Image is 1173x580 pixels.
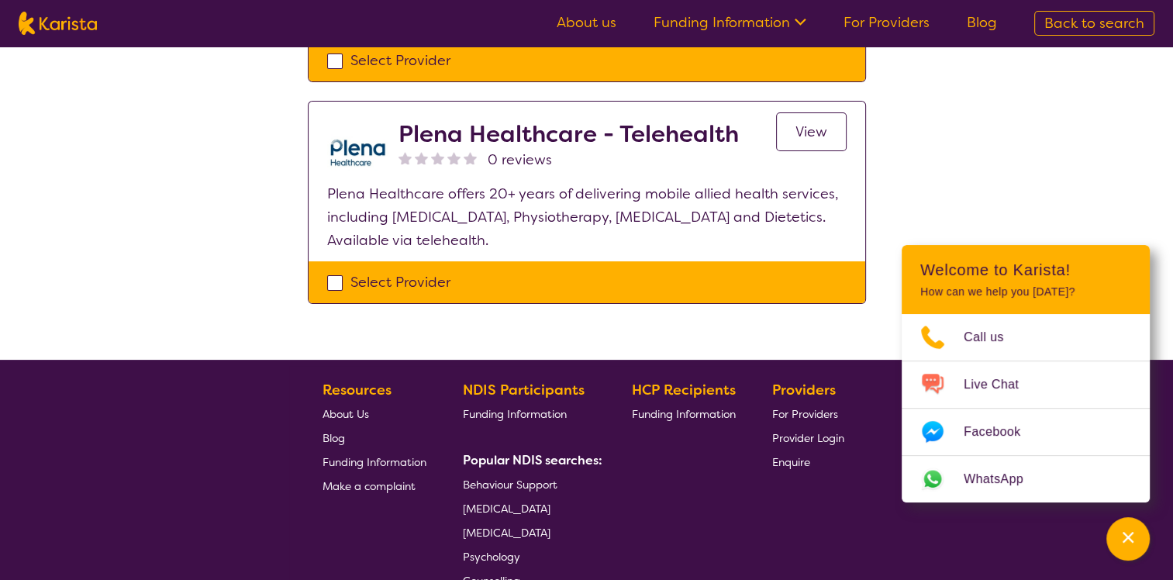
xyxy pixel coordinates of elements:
[772,450,844,474] a: Enquire
[398,120,739,148] h2: Plena Healthcare - Telehealth
[772,455,810,469] span: Enquire
[463,472,596,496] a: Behaviour Support
[463,402,596,426] a: Funding Information
[772,426,844,450] a: Provider Login
[323,407,369,421] span: About Us
[902,456,1150,502] a: Web link opens in a new tab.
[19,12,97,35] img: Karista logo
[463,526,550,540] span: [MEDICAL_DATA]
[488,148,552,171] span: 0 reviews
[902,245,1150,502] div: Channel Menu
[967,13,997,32] a: Blog
[323,402,426,426] a: About Us
[463,502,550,516] span: [MEDICAL_DATA]
[323,381,392,399] b: Resources
[415,151,428,164] img: nonereviewstar
[447,151,461,164] img: nonereviewstar
[557,13,616,32] a: About us
[398,151,412,164] img: nonereviewstar
[327,120,389,182] img: qwv9egg5taowukv2xnze.png
[844,13,930,32] a: For Providers
[772,402,844,426] a: For Providers
[463,544,596,568] a: Psychology
[463,520,596,544] a: [MEDICAL_DATA]
[1034,11,1154,36] a: Back to search
[632,407,736,421] span: Funding Information
[964,373,1037,396] span: Live Chat
[772,381,836,399] b: Providers
[776,112,847,151] a: View
[463,407,567,421] span: Funding Information
[654,13,806,32] a: Funding Information
[431,151,444,164] img: nonereviewstar
[1044,14,1144,33] span: Back to search
[920,285,1131,299] p: How can we help you [DATE]?
[464,151,477,164] img: nonereviewstar
[772,431,844,445] span: Provider Login
[323,479,416,493] span: Make a complaint
[795,123,827,141] span: View
[463,452,602,468] b: Popular NDIS searches:
[964,420,1039,444] span: Facebook
[463,496,596,520] a: [MEDICAL_DATA]
[327,182,847,252] p: Plena Healthcare offers 20+ years of delivering mobile allied health services, including [MEDICAL...
[902,314,1150,502] ul: Choose channel
[323,431,345,445] span: Blog
[463,550,520,564] span: Psychology
[920,261,1131,279] h2: Welcome to Karista!
[632,381,736,399] b: HCP Recipients
[1106,517,1150,561] button: Channel Menu
[772,407,838,421] span: For Providers
[323,426,426,450] a: Blog
[632,402,736,426] a: Funding Information
[463,381,585,399] b: NDIS Participants
[323,474,426,498] a: Make a complaint
[463,478,557,492] span: Behaviour Support
[323,450,426,474] a: Funding Information
[323,455,426,469] span: Funding Information
[964,468,1042,491] span: WhatsApp
[964,326,1023,349] span: Call us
